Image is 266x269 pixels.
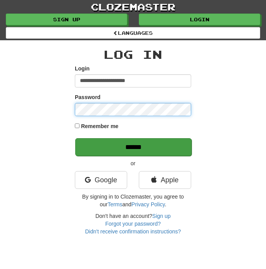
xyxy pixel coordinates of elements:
a: Sign up [152,213,171,219]
a: Sign up [6,14,127,25]
a: Didn't receive confirmation instructions? [85,228,181,235]
a: Login [139,14,260,25]
a: Apple [139,171,191,189]
label: Remember me [81,122,119,130]
a: Languages [6,27,260,39]
h2: Log In [75,48,191,61]
a: Google [75,171,127,189]
label: Login [75,65,90,72]
p: or [75,159,191,167]
a: Forgot your password? [105,221,161,227]
a: Privacy Policy [131,201,165,207]
p: By signing in to Clozemaster, you agree to our and . [75,193,191,208]
div: Don't have an account? [75,212,191,235]
a: Terms [107,201,122,207]
label: Password [75,93,100,101]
